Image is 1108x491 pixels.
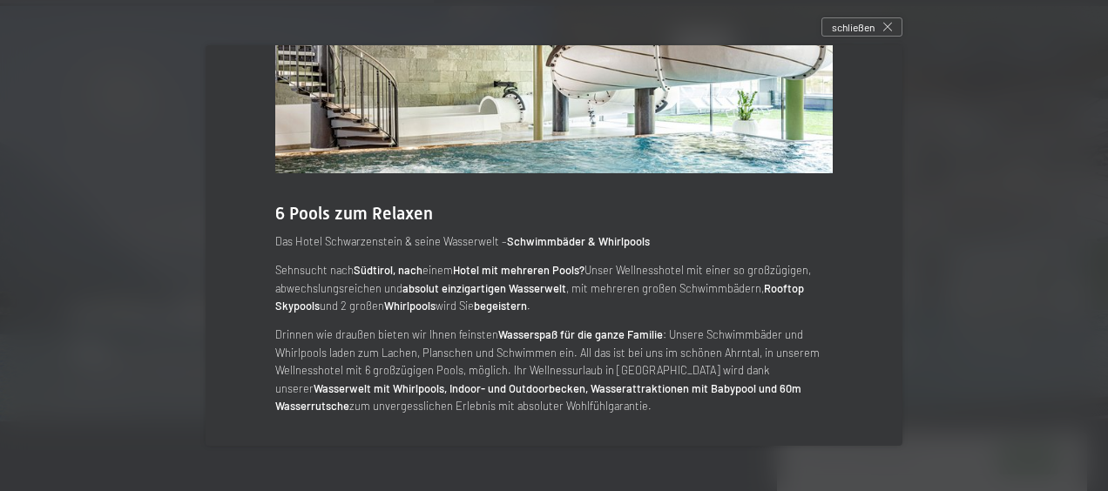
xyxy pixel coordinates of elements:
strong: Whirlpools [384,299,436,313]
strong: absolut einzigartigen Wasserwelt [402,281,566,295]
span: schließen [832,20,875,35]
span: 6 Pools zum Relaxen [275,203,433,224]
p: Drinnen wie draußen bieten wir Ihnen feinsten : Unsere Schwimmbäder und Whirlpools laden zum Lach... [275,326,833,414]
strong: Schwimmbäder & Whirlpools [507,234,650,248]
strong: Wasserspaß für die ganze Familie [498,327,663,341]
p: Sehnsucht nach einem Unser Wellnesshotel mit einer so großzügigen, abwechslungsreichen und , mit ... [275,261,833,314]
strong: Südtirol, nach [354,263,422,277]
strong: Hotel mit mehreren Pools? [453,263,584,277]
strong: begeistern [474,299,527,313]
p: Das Hotel Schwarzenstein & seine Wasserwelt – [275,232,833,250]
strong: Wasserwelt mit Whirlpools, Indoor- und Outdoorbecken, Wasserattraktionen mit Babypool und 60m Was... [275,381,801,413]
